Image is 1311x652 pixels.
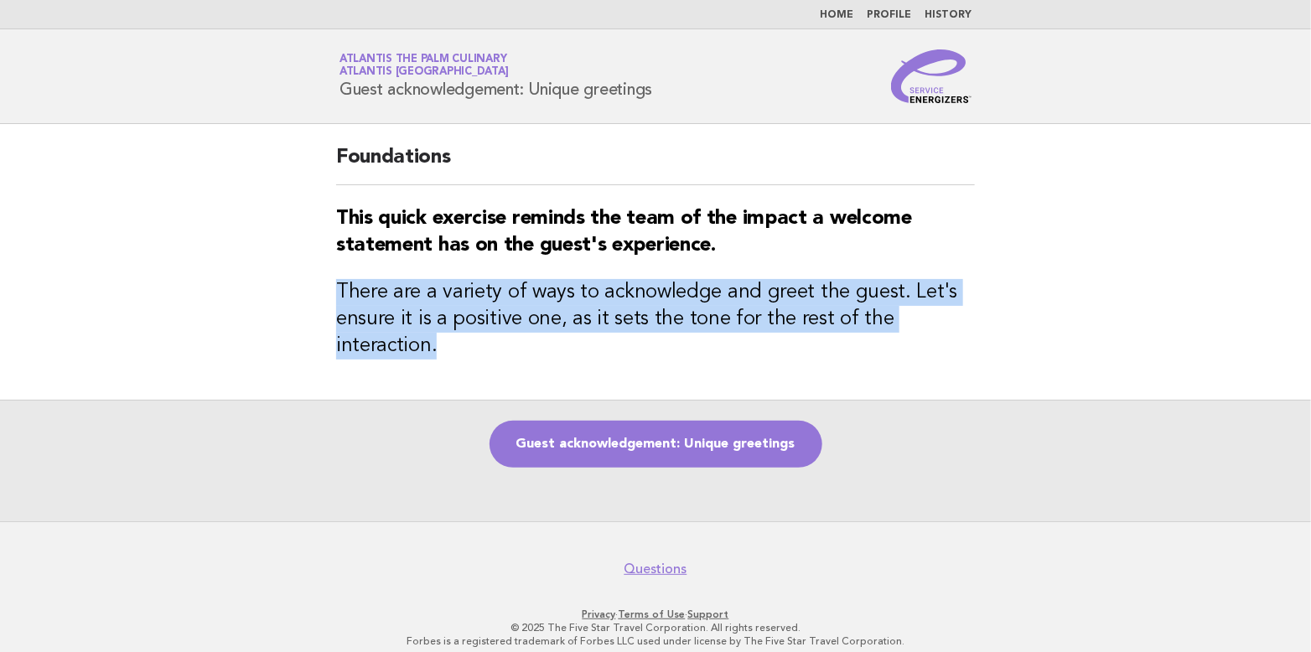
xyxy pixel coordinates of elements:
[820,10,853,20] a: Home
[142,608,1168,621] p: · ·
[867,10,911,20] a: Profile
[336,209,912,256] strong: This quick exercise reminds the team of the impact a welcome statement has on the guest's experie...
[339,54,652,98] h1: Guest acknowledgement: Unique greetings
[490,421,822,468] a: Guest acknowledgement: Unique greetings
[583,608,616,620] a: Privacy
[336,279,975,360] h3: There are a variety of ways to acknowledge and greet the guest. Let's ensure it is a positive one...
[142,634,1168,648] p: Forbes is a registered trademark of Forbes LLC used under license by The Five Star Travel Corpora...
[142,621,1168,634] p: © 2025 The Five Star Travel Corporation. All rights reserved.
[624,561,687,577] a: Questions
[925,10,972,20] a: History
[891,49,972,103] img: Service Energizers
[688,608,729,620] a: Support
[619,608,686,620] a: Terms of Use
[336,144,975,185] h2: Foundations
[339,67,509,78] span: Atlantis [GEOGRAPHIC_DATA]
[339,54,509,77] a: Atlantis The Palm CulinaryAtlantis [GEOGRAPHIC_DATA]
